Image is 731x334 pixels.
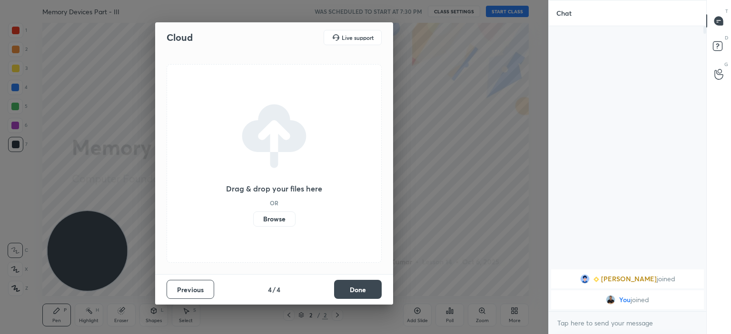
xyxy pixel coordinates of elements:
img: 97272238_3B0BF271-1261-4F2E-8F7D-4E107C0EFBF8.png [580,274,590,284]
span: [PERSON_NAME] [601,275,657,283]
h4: 4 [277,285,280,295]
h4: / [273,285,276,295]
span: joined [657,275,675,283]
p: D [725,34,728,41]
h3: Drag & drop your files here [226,185,322,192]
button: Previous [167,280,214,299]
h5: OR [270,200,278,206]
h4: 4 [268,285,272,295]
p: T [725,8,728,15]
span: You [619,296,631,304]
h5: Live support [342,35,374,40]
img: Learner_Badge_beginner_1_8b307cf2a0.svg [593,277,599,282]
h2: Cloud [167,31,193,44]
button: Done [334,280,382,299]
img: 4417d92d4a204c0896683d69ea63f6b3.jpg [606,295,615,305]
span: joined [631,296,649,304]
p: Chat [549,0,579,26]
p: G [724,61,728,68]
div: grid [549,267,706,311]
